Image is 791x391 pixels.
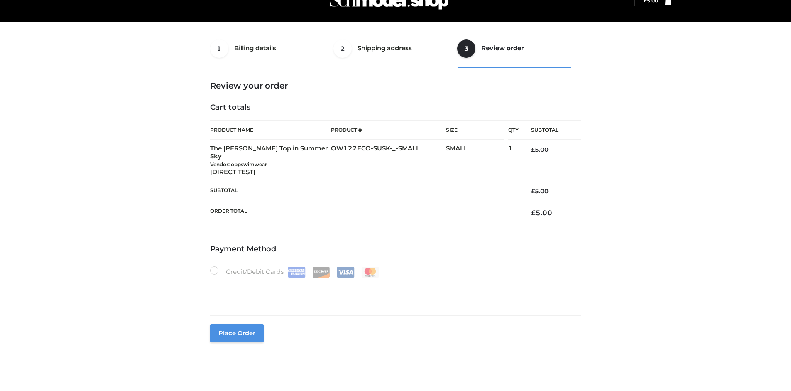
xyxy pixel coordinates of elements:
th: Qty [508,120,519,140]
th: Product Name [210,120,331,140]
bdi: 5.00 [531,146,549,153]
label: Credit/Debit Cards [210,266,380,278]
img: Amex [288,267,306,278]
td: OW122ECO-SUSK-_-SMALL [331,140,446,181]
th: Subtotal [210,181,519,202]
td: SMALL [446,140,508,181]
h4: Cart totals [210,103,581,112]
img: Discover [312,267,330,278]
button: Place order [210,324,264,342]
th: Subtotal [519,121,581,140]
span: £ [531,187,535,195]
span: £ [531,146,535,153]
td: 1 [508,140,519,181]
iframe: Secure payment input frame [208,276,580,306]
th: Product # [331,120,446,140]
small: Vendor: oppswimwear [210,161,267,167]
img: Mastercard [361,267,379,278]
td: The [PERSON_NAME] Top in Summer Sky [DIRECT TEST] [210,140,331,181]
th: Order Total [210,202,519,224]
h3: Review your order [210,81,581,91]
bdi: 5.00 [531,209,552,217]
img: Visa [337,267,355,278]
bdi: 5.00 [531,187,549,195]
h4: Payment Method [210,245,581,254]
th: Size [446,121,504,140]
span: £ [531,209,536,217]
